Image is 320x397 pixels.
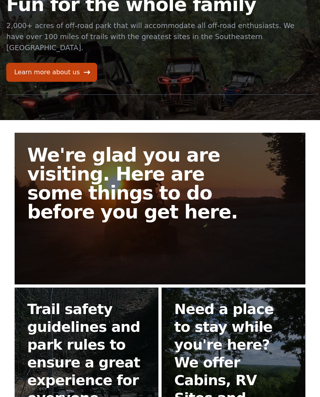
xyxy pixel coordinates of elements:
[27,145,255,221] h2: We're glad you are visiting. Here are some things to do before you get here.
[6,63,97,82] a: Learn more about us
[6,20,314,53] p: 2,000+ acres of off-road park that will accommodate all off-road enthusiasts. We have over 100 mi...
[15,133,305,284] a: We're glad you are visiting. Here are some things to do before you get here.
